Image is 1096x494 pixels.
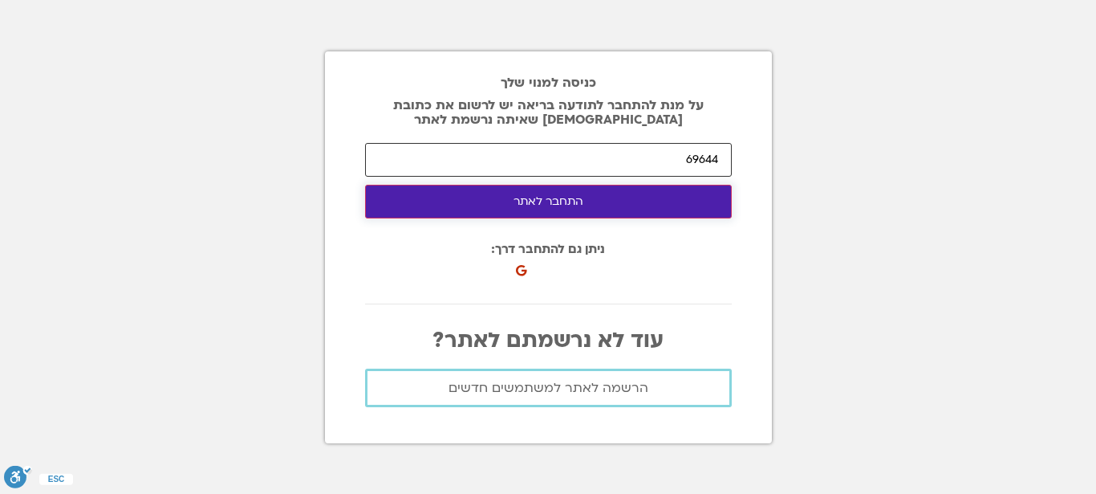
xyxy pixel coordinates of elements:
[365,76,732,90] h2: כניסה למנוי שלך
[365,369,732,407] a: הרשמה לאתר למשתמשים חדשים
[365,329,732,353] p: עוד לא נרשמתם לאתר?
[365,98,732,127] p: על מנת להתחבר לתודעה בריאה יש לרשום את כתובת [DEMOGRAPHIC_DATA] שאיתה נרשמת לאתר
[365,185,732,218] button: התחבר לאתר
[365,143,732,177] input: הקוד שקיבלת
[511,247,687,283] div: כניסה באמצעות חשבון Google. פתיחה בכרטיסייה חדשה
[449,381,648,395] span: הרשמה לאתר למשתמשים חדשים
